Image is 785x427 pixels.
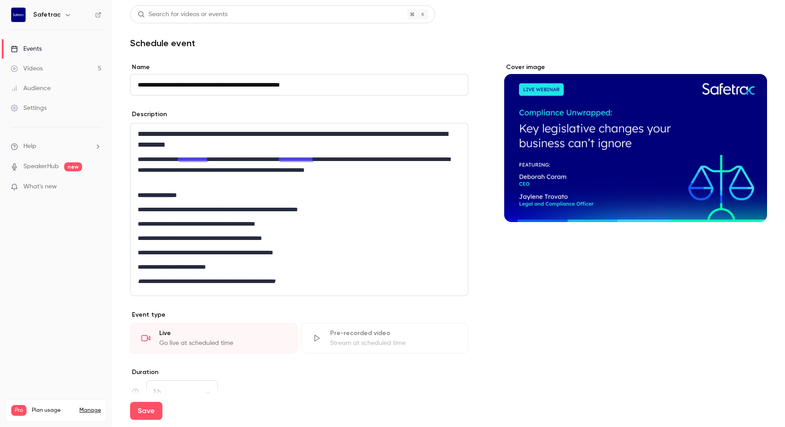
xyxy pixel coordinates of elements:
[32,407,74,414] span: Plan usage
[11,104,47,113] div: Settings
[11,8,26,22] img: Safetrac
[504,63,767,222] section: Cover image
[11,64,43,73] div: Videos
[64,162,82,171] span: new
[23,182,57,192] span: What's new
[130,323,297,353] div: LiveGo live at scheduled time
[23,142,36,151] span: Help
[159,339,286,348] div: Go live at scheduled time
[11,44,42,53] div: Events
[330,329,457,338] div: Pre-recorded video
[79,407,101,414] a: Manage
[130,402,162,420] button: Save
[33,10,61,19] h6: Safetrac
[130,63,468,72] label: Name
[91,183,101,191] iframe: Noticeable Trigger
[11,405,26,416] span: Pro
[11,142,101,151] li: help-dropdown-opener
[131,123,468,296] div: editor
[130,38,767,48] h1: Schedule event
[138,10,227,19] div: Search for videos or events
[330,339,457,348] div: Stream at scheduled time
[301,323,468,353] div: Pre-recorded videoStream at scheduled time
[504,63,767,72] label: Cover image
[130,368,468,377] label: Duration
[159,329,286,338] div: Live
[130,110,167,119] label: Description
[11,84,51,93] div: Audience
[23,162,59,171] a: SpeakerHub
[130,310,468,319] p: Event type
[130,123,468,296] section: description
